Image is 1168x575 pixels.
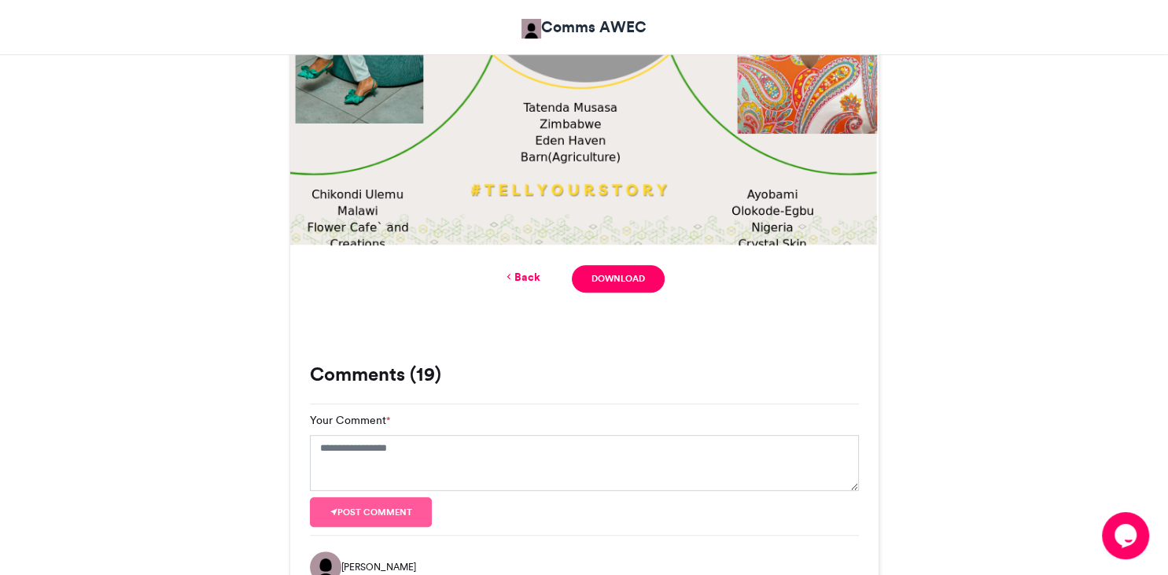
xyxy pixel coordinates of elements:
button: Post comment [310,497,433,527]
label: Your Comment [310,412,390,429]
h3: Comments (19) [310,365,859,384]
iframe: chat widget [1102,512,1152,559]
img: Comms AWEC [521,19,541,39]
a: Back [503,269,540,286]
span: [PERSON_NAME] [341,560,416,574]
a: Download [572,265,664,293]
a: Comms AWEC [521,16,647,39]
